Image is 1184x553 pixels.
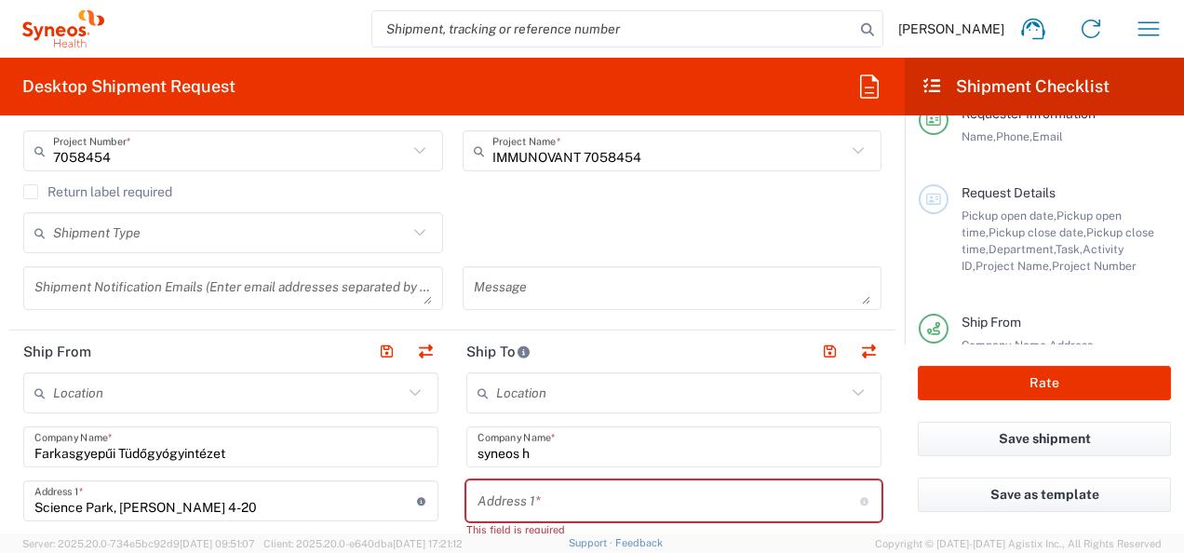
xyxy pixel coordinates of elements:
[962,185,1056,200] span: Request Details
[918,366,1171,400] button: Rate
[372,11,854,47] input: Shipment, tracking or reference number
[22,75,235,98] h2: Desktop Shipment Request
[466,343,531,361] h2: Ship To
[180,538,255,549] span: [DATE] 09:51:07
[22,538,255,549] span: Server: 2025.20.0-734e5bc92d9
[23,184,172,199] label: Return label required
[922,75,1110,98] h2: Shipment Checklist
[962,338,1049,352] span: Company Name,
[393,538,463,549] span: [DATE] 17:21:12
[996,129,1032,143] span: Phone,
[898,20,1004,37] span: [PERSON_NAME]
[569,537,615,548] a: Support
[989,242,1056,256] span: Department,
[918,422,1171,456] button: Save shipment
[975,259,1052,273] span: Project Name,
[962,129,996,143] span: Name,
[875,535,1162,552] span: Copyright © [DATE]-[DATE] Agistix Inc., All Rights Reserved
[23,343,91,361] h2: Ship From
[918,478,1171,512] button: Save as template
[1056,242,1083,256] span: Task,
[989,225,1086,239] span: Pickup close date,
[263,538,463,549] span: Client: 2025.20.0-e640dba
[615,537,663,548] a: Feedback
[1032,129,1063,143] span: Email
[1052,259,1137,273] span: Project Number
[962,315,1021,330] span: Ship From
[466,521,881,538] div: This field is required
[962,209,1056,223] span: Pickup open date,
